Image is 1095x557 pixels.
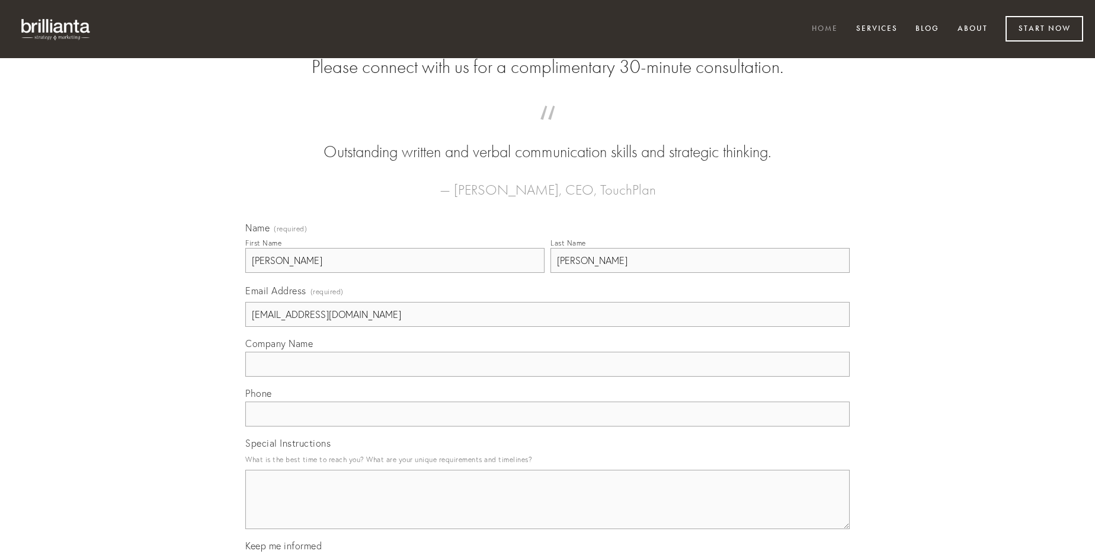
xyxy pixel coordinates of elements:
[264,117,831,141] span: “
[245,238,281,247] div: First Name
[245,540,322,552] span: Keep me informed
[245,437,331,449] span: Special Instructions
[849,20,905,39] a: Services
[12,12,101,46] img: brillianta - research, strategy, marketing
[245,285,306,297] span: Email Address
[804,20,846,39] a: Home
[274,225,307,233] span: (required)
[245,387,272,399] span: Phone
[245,338,313,349] span: Company Name
[245,56,850,78] h2: Please connect with us for a complimentary 30-minute consultation.
[264,164,831,202] figcaption: — [PERSON_NAME], CEO, TouchPlan
[1006,16,1083,42] a: Start Now
[550,238,586,247] div: Last Name
[245,222,270,234] span: Name
[245,451,850,467] p: What is the best time to reach you? What are your unique requirements and timelines?
[264,117,831,164] blockquote: Outstanding written and verbal communication skills and strategic thinking.
[908,20,947,39] a: Blog
[310,284,344,300] span: (required)
[950,20,995,39] a: About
